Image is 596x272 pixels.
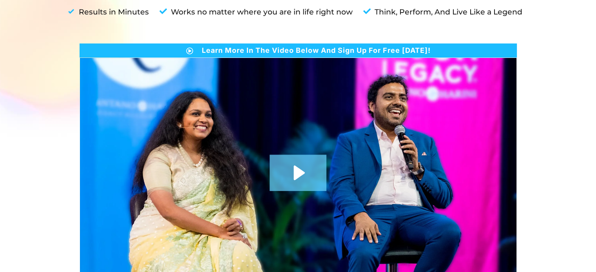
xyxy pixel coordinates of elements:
[171,7,353,16] strong: Works no matter where you are in life right now
[79,7,149,16] strong: Results in Minutes
[270,155,326,191] button: Play Video: anh_main_page (1080p)
[202,46,431,54] strong: Learn More In The Video Below And Sign Up For Free [DATE]!
[375,7,522,16] strong: Think, Perform, And Live Like a Legend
